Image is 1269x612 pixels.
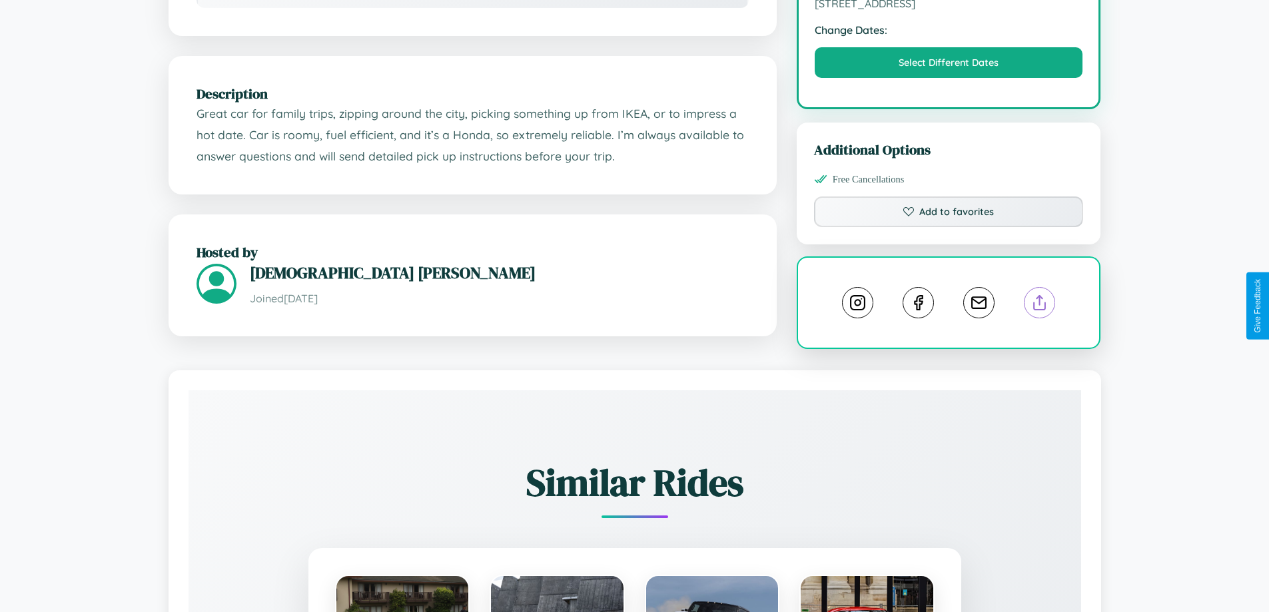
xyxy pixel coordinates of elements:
p: Joined [DATE] [250,289,749,308]
p: Great car for family trips, zipping around the city, picking something up from IKEA, or to impres... [197,103,749,166]
span: Free Cancellations [833,174,905,185]
button: Add to favorites [814,196,1084,227]
h3: [DEMOGRAPHIC_DATA] [PERSON_NAME] [250,262,749,284]
h2: Description [197,84,749,103]
strong: Change Dates: [815,23,1083,37]
button: Select Different Dates [815,47,1083,78]
div: Give Feedback [1253,279,1262,333]
h3: Additional Options [814,140,1084,159]
h2: Hosted by [197,242,749,262]
h2: Similar Rides [235,457,1035,508]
